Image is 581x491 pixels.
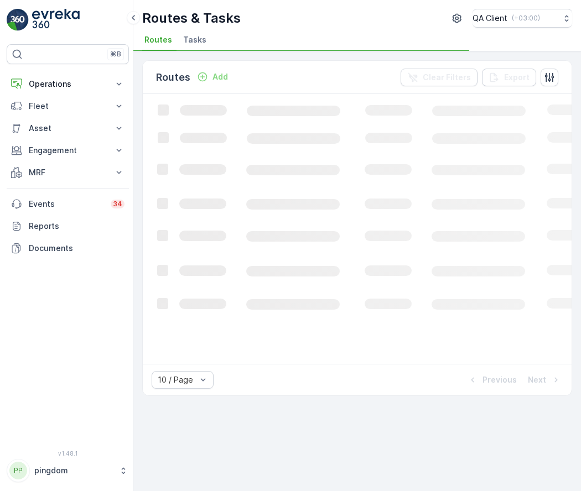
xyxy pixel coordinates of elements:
button: Add [193,70,232,83]
p: Fleet [29,101,107,112]
span: v 1.48.1 [7,450,129,457]
p: Add [212,71,228,82]
img: logo [7,9,29,31]
p: Documents [29,243,124,254]
p: Engagement [29,145,107,156]
p: Reports [29,221,124,232]
span: Routes [144,34,172,45]
p: 34 [113,200,122,208]
button: Clear Filters [401,69,478,86]
img: logo_light-DOdMpM7g.png [32,9,80,31]
p: QA Client [473,13,507,24]
button: Fleet [7,95,129,117]
button: Export [482,69,536,86]
button: PPpingdom [7,459,129,482]
p: Asset [29,123,107,134]
p: Clear Filters [423,72,471,83]
p: Export [504,72,530,83]
p: ( +03:00 ) [512,14,540,23]
p: Previous [483,374,517,385]
button: QA Client(+03:00) [473,9,572,28]
p: Next [528,374,546,385]
a: Events34 [7,193,129,215]
p: pingdom [34,465,113,476]
p: Routes & Tasks [142,9,241,27]
button: Next [527,373,563,386]
a: Documents [7,237,129,259]
p: ⌘B [110,50,121,59]
button: Asset [7,117,129,139]
div: PP [9,462,27,479]
p: Routes [156,70,190,85]
button: MRF [7,161,129,184]
p: Operations [29,79,107,90]
button: Engagement [7,139,129,161]
p: Events [29,199,104,210]
a: Reports [7,215,129,237]
button: Previous [466,373,518,386]
p: MRF [29,167,107,178]
button: Operations [7,73,129,95]
span: Tasks [183,34,206,45]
